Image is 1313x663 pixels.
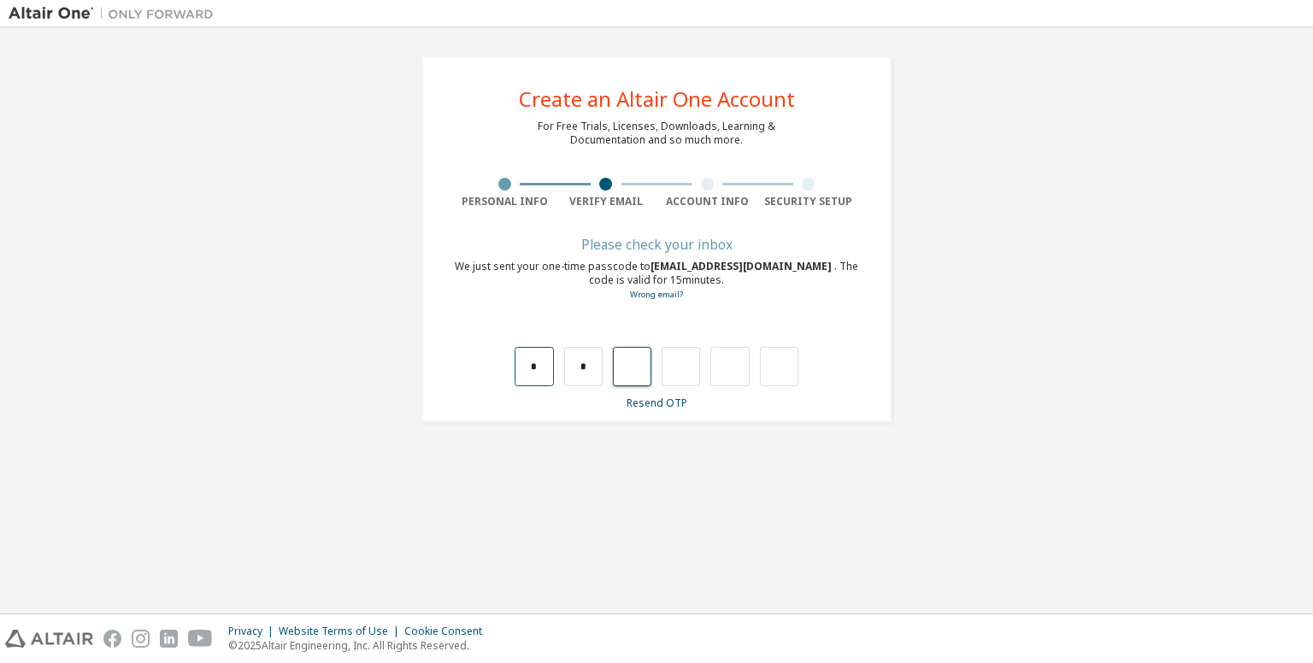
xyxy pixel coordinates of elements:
[404,625,492,638] div: Cookie Consent
[556,195,657,208] div: Verify Email
[454,260,859,302] div: We just sent your one-time passcode to . The code is valid for 15 minutes.
[454,195,556,208] div: Personal Info
[630,289,683,300] a: Go back to the registration form
[188,630,213,648] img: youtube.svg
[103,630,121,648] img: facebook.svg
[228,638,492,653] p: © 2025 Altair Engineering, Inc. All Rights Reserved.
[651,259,834,273] span: [EMAIL_ADDRESS][DOMAIN_NAME]
[228,625,279,638] div: Privacy
[160,630,178,648] img: linkedin.svg
[758,195,860,208] div: Security Setup
[9,5,222,22] img: Altair One
[519,89,795,109] div: Create an Altair One Account
[132,630,150,648] img: instagram.svg
[279,625,404,638] div: Website Terms of Use
[454,239,859,249] div: Please check your inbox
[656,195,758,208] div: Account Info
[627,396,687,410] a: Resend OTP
[538,120,775,147] div: For Free Trials, Licenses, Downloads, Learning & Documentation and so much more.
[5,630,93,648] img: altair_logo.svg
